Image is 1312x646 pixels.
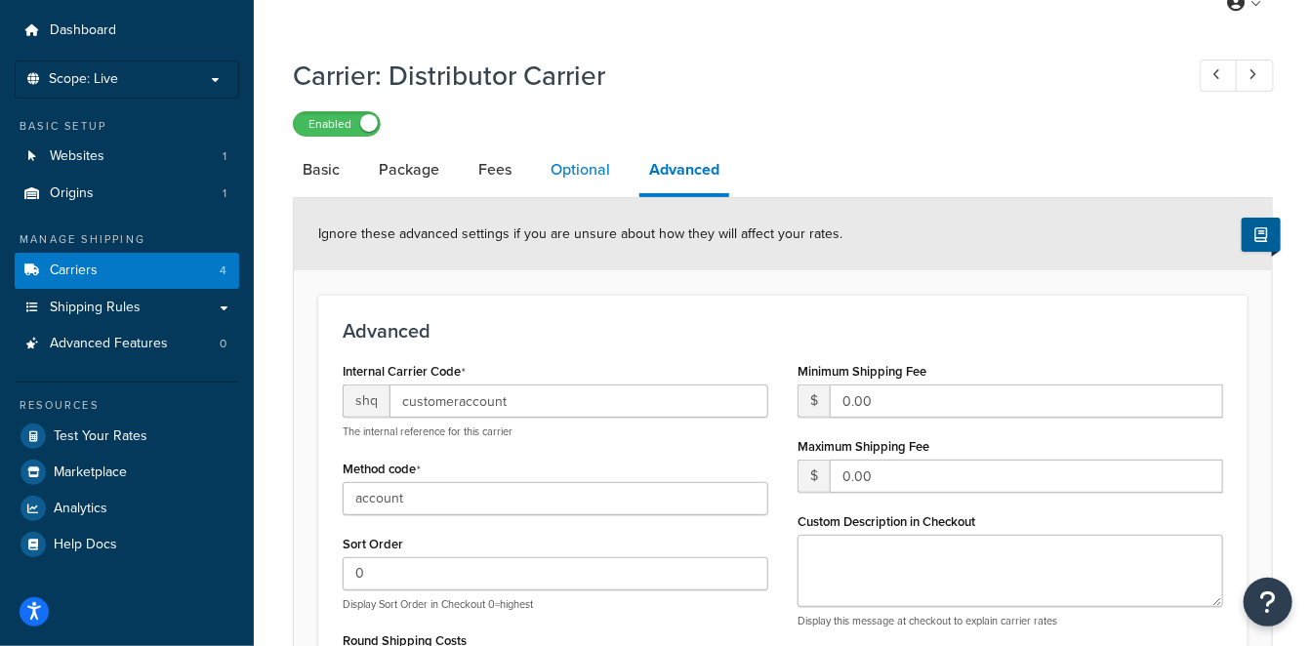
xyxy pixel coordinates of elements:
span: Marketplace [54,464,127,481]
li: Websites [15,139,239,175]
span: 0 [220,336,226,352]
a: Test Your Rates [15,419,239,454]
a: Websites1 [15,139,239,175]
li: Origins [15,176,239,212]
p: The internal reference for this carrier [343,424,768,439]
label: Maximum Shipping Fee [798,439,929,454]
span: shq [343,384,389,418]
span: $ [798,460,830,493]
a: Shipping Rules [15,290,239,326]
span: Origins [50,185,94,202]
a: Advanced [639,146,729,197]
p: Display Sort Order in Checkout 0=highest [343,597,768,612]
div: Manage Shipping [15,231,239,248]
span: Test Your Rates [54,428,147,445]
label: Custom Description in Checkout [798,514,975,529]
a: Marketplace [15,455,239,490]
span: 4 [220,262,226,279]
a: Analytics [15,491,239,526]
p: Display this message at checkout to explain carrier rates [798,614,1223,628]
span: Dashboard [50,22,116,39]
span: $ [798,384,830,418]
span: Scope: Live [49,71,118,88]
label: Minimum Shipping Fee [798,364,926,379]
span: 1 [223,148,226,165]
a: Dashboard [15,13,239,49]
a: Help Docs [15,527,239,562]
span: Analytics [54,501,107,517]
a: Package [369,146,449,193]
span: Shipping Rules [50,300,141,316]
label: Sort Order [343,537,403,551]
a: Next Record [1236,60,1274,92]
li: Advanced Features [15,326,239,362]
a: Fees [469,146,521,193]
a: Origins1 [15,176,239,212]
button: Show Help Docs [1242,218,1281,252]
span: Carriers [50,262,98,279]
a: Advanced Features0 [15,326,239,362]
h3: Advanced [343,320,1223,342]
span: 1 [223,185,226,202]
label: Internal Carrier Code [343,364,466,380]
div: Basic Setup [15,118,239,135]
label: Enabled [294,112,380,136]
span: Help Docs [54,537,117,553]
div: Resources [15,397,239,414]
a: Carriers4 [15,253,239,289]
a: Optional [541,146,620,193]
a: Previous Record [1200,60,1238,92]
span: Advanced Features [50,336,168,352]
button: Open Resource Center [1244,578,1292,626]
label: Method code [343,462,421,477]
h1: Carrier: Distributor Carrier [293,57,1164,95]
span: Ignore these advanced settings if you are unsure about how they will affect your rates. [318,223,842,244]
li: Carriers [15,253,239,289]
span: Websites [50,148,104,165]
a: Basic [293,146,349,193]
